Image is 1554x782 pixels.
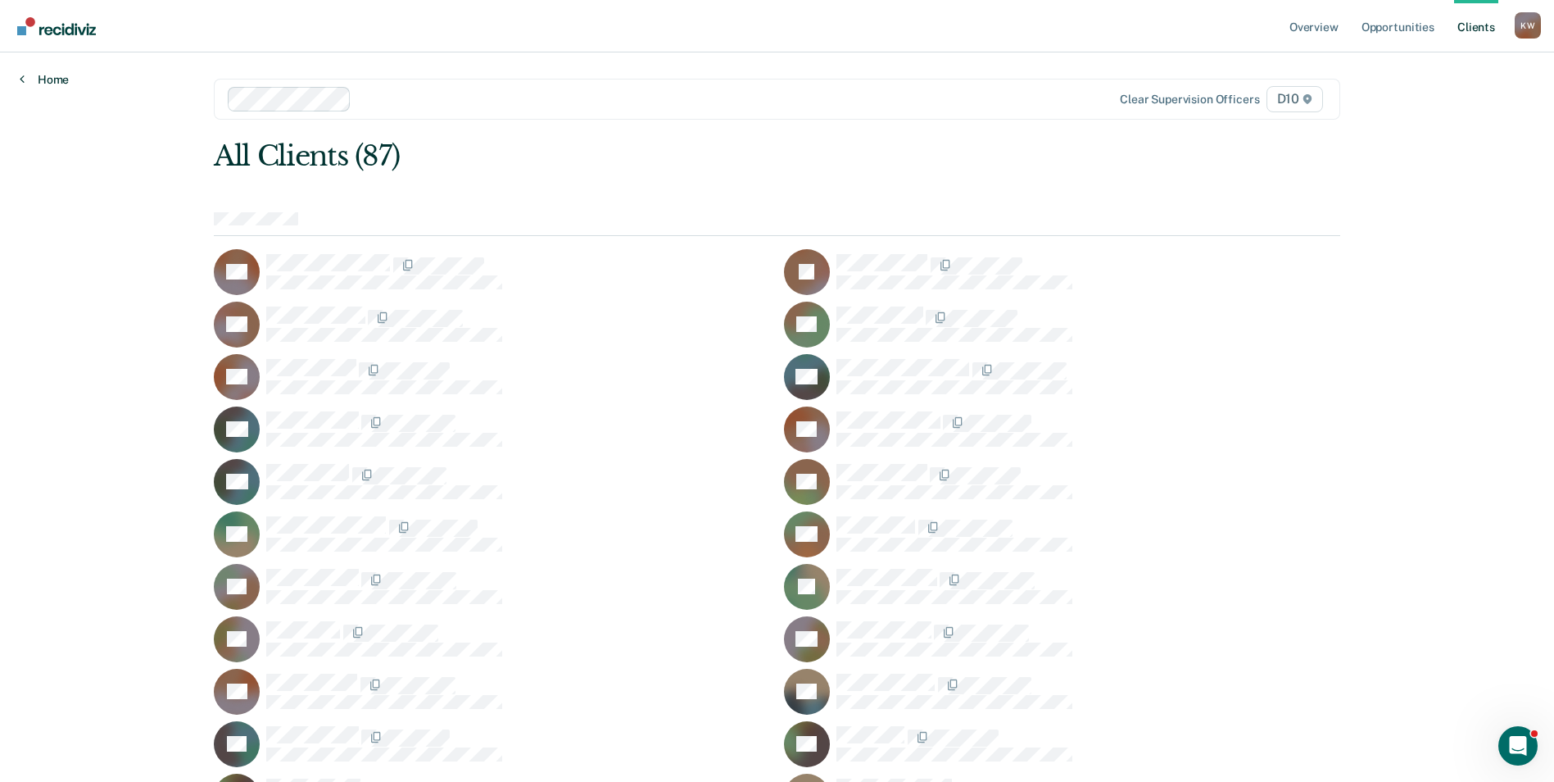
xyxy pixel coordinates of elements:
a: Home [20,72,69,87]
button: Profile dropdown button [1515,12,1541,39]
div: K W [1515,12,1541,39]
div: Clear supervision officers [1120,93,1259,107]
div: All Clients (87) [214,139,1115,173]
span: D10 [1266,86,1323,112]
iframe: Intercom live chat [1498,726,1538,766]
img: Recidiviz [17,17,96,35]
